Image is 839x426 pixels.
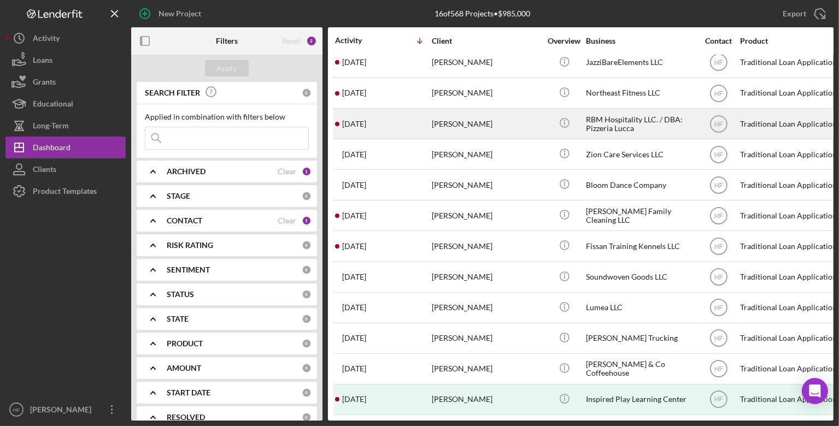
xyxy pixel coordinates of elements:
[432,170,541,199] div: [PERSON_NAME]
[205,60,249,76] button: Apply
[586,37,695,45] div: Business
[714,212,723,220] text: HF
[714,396,723,404] text: HF
[33,27,60,52] div: Activity
[335,36,383,45] div: Activity
[802,378,828,404] div: Open Intercom Messenger
[714,365,723,373] text: HF
[342,242,366,251] time: 2025-07-23 17:01
[33,158,56,183] div: Clients
[342,334,366,342] time: 2025-07-17 19:59
[783,3,806,25] div: Export
[432,385,541,414] div: [PERSON_NAME]
[342,395,366,404] time: 2025-05-28 19:46
[302,412,312,422] div: 0
[586,201,695,230] div: [PERSON_NAME] Family Cleaning LLC
[714,120,723,128] text: HF
[432,293,541,322] div: [PERSON_NAME]
[432,324,541,353] div: [PERSON_NAME]
[342,150,366,159] time: 2025-07-29 01:41
[167,167,206,176] b: ARCHIVED
[5,93,126,115] button: Educational
[586,79,695,108] div: Northeast Fitness LLC
[714,274,723,281] text: HF
[432,201,541,230] div: [PERSON_NAME]
[586,324,695,353] div: [PERSON_NAME] Trucking
[714,59,723,67] text: HF
[714,243,723,251] text: HF
[5,158,126,180] button: Clients
[27,399,98,423] div: [PERSON_NAME]
[167,192,190,200] b: STAGE
[5,49,126,71] button: Loans
[432,79,541,108] div: [PERSON_NAME]
[772,3,834,25] button: Export
[167,413,205,422] b: RESOLVED
[432,109,541,138] div: [PERSON_NAME]
[342,120,366,128] time: 2025-07-30 11:11
[714,90,723,97] text: HF
[586,385,695,414] div: Inspired Play Learning Center
[342,88,366,97] time: 2025-08-01 15:28
[342,58,366,67] time: 2025-08-04 17:46
[432,232,541,261] div: [PERSON_NAME]
[33,93,73,117] div: Educational
[167,216,202,225] b: CONTACT
[714,181,723,189] text: HF
[145,88,200,97] b: SEARCH FILTER
[5,27,126,49] button: Activity
[302,388,312,398] div: 0
[167,315,189,323] b: STATE
[33,180,97,205] div: Product Templates
[167,388,210,397] b: START DATE
[5,137,126,158] button: Dashboard
[131,3,212,25] button: New Project
[145,113,309,121] div: Applied in combination with filters below
[5,71,126,93] button: Grants
[714,304,723,312] text: HF
[432,140,541,169] div: [PERSON_NAME]
[302,167,312,176] div: 1
[302,265,312,275] div: 0
[302,88,312,98] div: 0
[432,37,541,45] div: Client
[714,335,723,342] text: HF
[435,9,530,18] div: 16 of 568 Projects • $985,000
[302,289,312,299] div: 0
[167,364,201,372] b: AMOUNT
[33,71,56,96] div: Grants
[714,151,723,158] text: HF
[302,363,312,373] div: 0
[5,115,126,137] a: Long-Term
[159,3,201,25] div: New Project
[342,273,366,281] time: 2025-07-22 18:59
[544,37,585,45] div: Overview
[33,49,52,74] div: Loans
[216,37,238,45] b: Filters
[302,216,312,226] div: 1
[432,263,541,292] div: [PERSON_NAME]
[33,137,71,161] div: Dashboard
[167,241,213,250] b: RISK RATING
[302,240,312,250] div: 0
[586,293,695,322] div: Lumea LLC
[13,407,20,413] text: HF
[302,191,312,201] div: 0
[586,263,695,292] div: Soundwoven Goods LLC
[342,364,366,373] time: 2025-07-15 19:02
[278,167,296,176] div: Clear
[278,216,296,225] div: Clear
[282,37,301,45] div: Reset
[586,354,695,383] div: [PERSON_NAME] & Co Coffeehouse
[342,181,366,190] time: 2025-07-27 03:33
[167,339,203,348] b: PRODUCT
[167,290,194,299] b: STATUS
[306,35,317,46] div: 2
[586,140,695,169] div: Zion Care Services LLC
[302,314,312,324] div: 0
